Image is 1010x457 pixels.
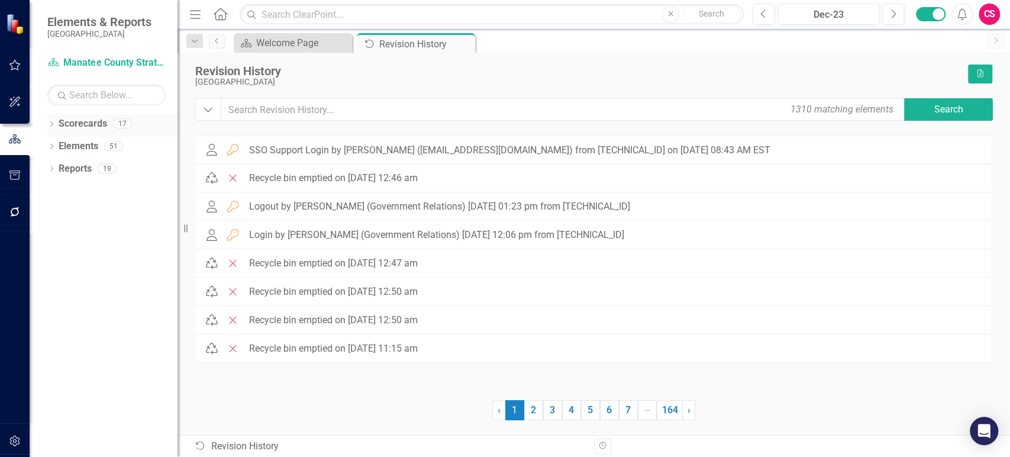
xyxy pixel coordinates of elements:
[47,29,151,38] small: [GEOGRAPHIC_DATA]
[249,173,418,184] div: Recycle bin emptied on [DATE] 12:46 am
[47,15,151,29] span: Elements & Reports
[195,78,962,86] div: [GEOGRAPHIC_DATA]
[113,119,132,129] div: 17
[979,4,1000,25] button: CS
[682,6,741,22] button: Search
[194,440,585,453] div: Revision History
[788,100,896,120] div: 1310 matching elements
[970,417,998,445] div: Open Intercom Messenger
[47,85,166,105] input: Search Below...
[562,400,581,420] a: 4
[904,98,993,121] button: Search
[657,400,683,420] a: 164
[249,315,418,326] div: Recycle bin emptied on [DATE] 12:50 am
[195,65,962,78] div: Revision History
[249,201,630,212] div: Logout by [PERSON_NAME] (Government Relations) [DATE] 01:23 pm from [TECHNICAL_ID]
[505,400,524,420] span: 1
[543,400,562,420] a: 3
[221,98,906,121] input: Search Revision History...
[600,400,619,420] a: 6
[240,4,744,25] input: Search ClearPoint...
[249,258,418,269] div: Recycle bin emptied on [DATE] 12:47 am
[249,145,770,156] div: SSO Support Login by [PERSON_NAME] ([EMAIL_ADDRESS][DOMAIN_NAME]) from [TECHNICAL_ID] on [DATE] 0...
[619,400,638,420] a: 7
[249,343,418,354] div: Recycle bin emptied on [DATE] 11:15 am
[782,8,875,22] div: Dec-23
[6,14,27,34] img: ClearPoint Strategy
[59,140,98,153] a: Elements
[699,9,724,18] span: Search
[498,404,501,416] span: ‹
[256,36,349,50] div: Welcome Page
[778,4,879,25] button: Dec-23
[98,163,117,173] div: 19
[59,162,92,176] a: Reports
[59,117,107,131] a: Scorecards
[249,230,624,240] div: Login by [PERSON_NAME] (Government Relations) [DATE] 12:06 pm from [TECHNICAL_ID]
[379,37,472,52] div: Revision History
[581,400,600,420] a: 5
[524,400,543,420] a: 2
[249,287,418,297] div: Recycle bin emptied on [DATE] 12:50 am
[104,141,123,152] div: 51
[47,56,166,70] a: Manatee County Strategic Plan
[237,36,349,50] a: Welcome Page
[688,404,690,416] span: ›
